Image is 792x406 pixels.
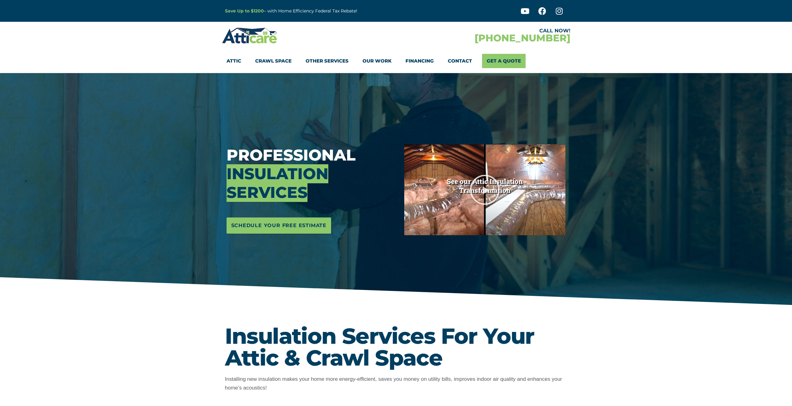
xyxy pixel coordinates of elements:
[482,54,526,68] a: Get A Quote
[225,8,264,14] a: Save Up to $1200
[405,54,434,68] a: Financing
[225,375,567,392] p: Installing new insulation makes your home more energy-efficient, saves you money on utility bills...
[227,54,241,68] a: Attic
[396,28,570,33] div: CALL NOW!
[231,221,327,231] span: Schedule Your Free Estimate
[306,54,349,68] a: Other Services
[448,54,472,68] a: Contact
[363,54,391,68] a: Our Work
[227,146,395,202] h3: Professional
[227,164,328,202] span: Insulation Services
[469,174,500,205] div: Play Video
[227,54,566,68] nav: Menu
[227,217,331,234] a: Schedule Your Free Estimate
[225,325,567,369] h1: Insulation Services For Your Attic & Crawl Space
[225,7,427,15] p: – with Home Efficiency Federal Tax Rebate!
[255,54,292,68] a: Crawl Space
